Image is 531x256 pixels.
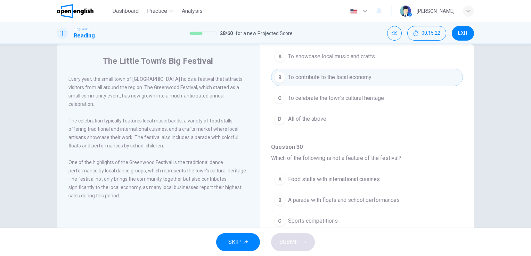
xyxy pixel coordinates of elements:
img: Profile picture [400,6,411,17]
div: C [274,215,285,227]
span: One of the highlights of the Greenwood Festival is the traditional dance performance by local dan... [68,160,247,198]
h4: The Little Town's Big Festival [103,56,213,67]
span: To celebrate the town's cultural heritage [288,94,384,102]
span: Analysis [182,7,203,15]
span: To showcase local music and crafts [288,52,375,61]
div: [PERSON_NAME] [417,7,455,15]
div: B [274,195,285,206]
span: Linguaskill [74,27,91,32]
span: 00:15:22 [422,31,440,36]
button: 00:15:22 [407,26,446,41]
button: Practice [144,5,176,17]
button: AFood stalls with international cuisines [271,171,463,188]
div: Hide [407,26,446,41]
button: Analysis [179,5,205,17]
span: All of the above [288,115,326,123]
span: A parade with floats and school performances [288,196,400,204]
button: DAll of the above [271,110,463,128]
button: ATo showcase local music and crafts [271,48,463,65]
div: A [274,174,285,185]
button: EXIT [452,26,474,41]
button: SKIP [216,233,260,251]
span: Which of the following is not a feature of the festival? [271,155,401,161]
span: The celebration typically features local music bands, a variety of food stalls offering tradition... [68,118,238,148]
div: Mute [387,26,402,41]
span: 28 / 60 [220,29,233,37]
span: SKIP [228,237,241,247]
button: CSports competitions [271,212,463,230]
span: Dashboard [112,7,139,15]
a: OpenEnglish logo [57,4,109,18]
button: CTo celebrate the town's cultural heritage [271,89,463,107]
button: BA parade with floats and school performances [271,191,463,209]
span: EXIT [458,31,468,36]
div: B [274,72,285,83]
span: Sports competitions [288,217,338,225]
button: Dashboard [109,5,141,17]
div: C [274,93,285,104]
img: OpenEnglish logo [57,4,93,18]
span: Practice [147,7,167,15]
span: for a new Projected Score [236,29,293,37]
span: Food stalls with international cuisines [288,175,380,184]
button: BTo contribute to the local economy [271,69,463,86]
span: To contribute to the local economy [288,73,371,82]
span: Every year, the small town of [GEOGRAPHIC_DATA] holds a festival that attracts visitors from all ... [68,76,243,107]
h4: Question 30 [271,143,463,151]
h1: Reading [74,32,95,40]
div: D [274,113,285,125]
div: A [274,51,285,62]
img: en [349,9,358,14]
